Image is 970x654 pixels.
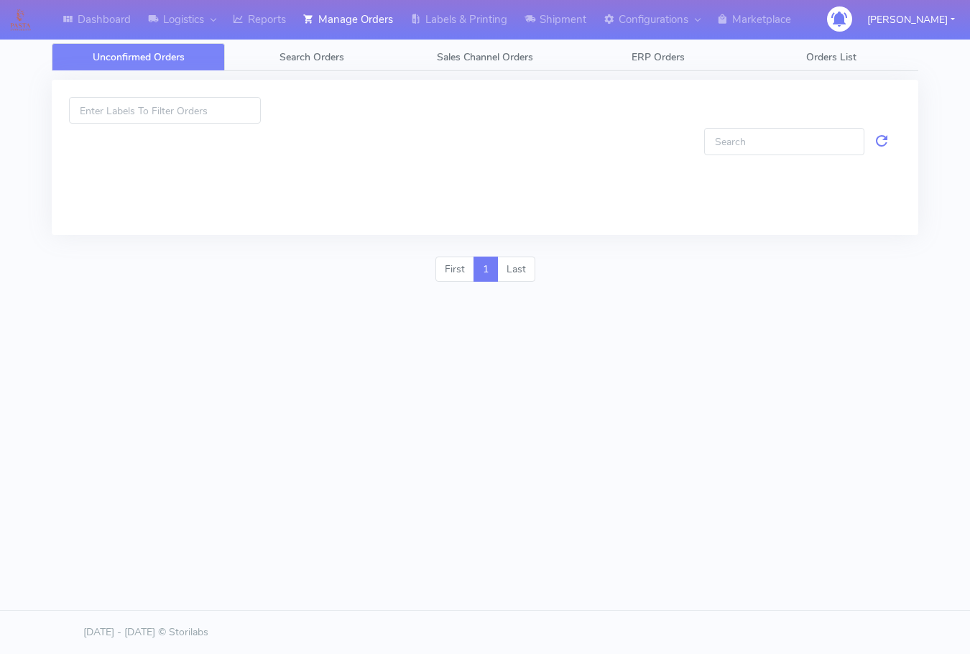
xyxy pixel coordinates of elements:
[52,43,918,71] ul: Tabs
[632,50,685,64] span: ERP Orders
[856,5,966,34] button: [PERSON_NAME]
[474,257,498,282] a: 1
[704,128,865,155] input: Search
[806,50,856,64] span: Orders List
[93,50,185,64] span: Unconfirmed Orders
[280,50,344,64] span: Search Orders
[69,97,261,124] input: Enter Labels To Filter Orders
[437,50,533,64] span: Sales Channel Orders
